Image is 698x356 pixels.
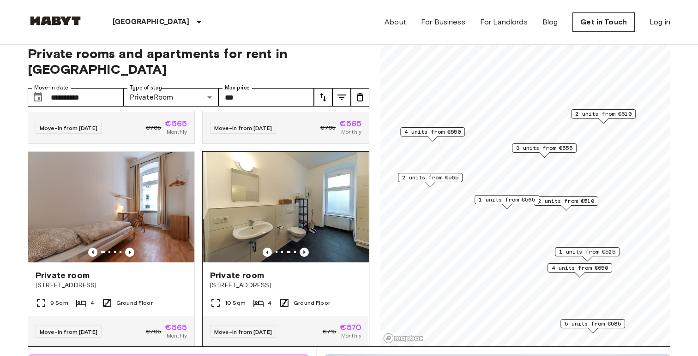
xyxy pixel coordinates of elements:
[560,319,625,333] div: Map marker
[146,124,162,132] span: €705
[28,46,369,77] span: Private rooms and apartments for rent in [GEOGRAPHIC_DATA]
[479,196,535,204] span: 1 units from €565
[263,248,272,257] button: Previous image
[40,125,97,131] span: Move-in from [DATE]
[400,127,465,142] div: Map marker
[341,332,361,340] span: Monthly
[512,143,577,158] div: Map marker
[210,281,361,290] span: [STREET_ADDRESS]
[34,84,68,92] label: Move-in date
[113,17,190,28] p: [GEOGRAPHIC_DATA]
[404,128,461,136] span: 4 units from €550
[332,88,351,107] button: tune
[40,328,97,335] span: Move-in from [DATE]
[225,299,246,307] span: 10 Sqm
[214,125,272,131] span: Move-in from [DATE]
[516,144,572,152] span: 3 units from €555
[203,152,369,262] img: Marketing picture of unit DE-01-191-04M
[572,12,635,32] a: Get in Touch
[341,128,361,136] span: Monthly
[538,197,594,205] span: 2 units from €510
[650,17,670,28] a: Log in
[320,124,336,132] span: €705
[351,88,369,107] button: tune
[575,110,632,118] span: 2 units from €610
[268,299,271,307] span: 4
[28,152,194,262] img: Marketing picture of unit DE-01-192-01M
[548,263,612,278] div: Map marker
[340,323,361,332] span: €570
[323,327,337,336] span: €715
[555,247,620,261] div: Map marker
[167,332,187,340] span: Monthly
[534,196,598,211] div: Map marker
[130,84,162,92] label: Type of stay
[380,35,670,346] canvas: Map
[123,88,219,107] div: PrivateRoom
[385,17,406,28] a: About
[90,299,94,307] span: 4
[398,173,463,187] div: Map marker
[50,299,68,307] span: 9 Sqm
[571,109,636,124] div: Map marker
[339,119,361,128] span: €565
[88,248,97,257] button: Previous image
[294,299,330,307] span: Ground Floor
[314,88,332,107] button: tune
[383,333,424,344] a: Mapbox logo
[28,16,83,25] img: Habyt
[475,195,539,209] div: Map marker
[225,84,250,92] label: Max price
[167,128,187,136] span: Monthly
[29,88,47,107] button: Choose date, selected date is 1 Sep 2025
[125,248,134,257] button: Previous image
[480,17,528,28] a: For Landlords
[542,17,558,28] a: Blog
[559,248,615,256] span: 1 units from €525
[214,328,272,335] span: Move-in from [DATE]
[565,320,621,328] span: 5 units from €585
[36,281,187,290] span: [STREET_ADDRESS]
[552,264,608,272] span: 4 units from €650
[421,17,465,28] a: For Business
[402,173,458,182] span: 2 units from €565
[165,323,187,332] span: €565
[300,248,309,257] button: Previous image
[146,327,162,336] span: €705
[202,151,369,348] a: Previous imagePrevious imagePrivate room[STREET_ADDRESS]10 Sqm4Ground FloorMove-in from [DATE]€71...
[36,270,90,281] span: Private room
[210,270,264,281] span: Private room
[165,119,187,128] span: €565
[116,299,153,307] span: Ground Floor
[28,151,195,348] a: Marketing picture of unit DE-01-192-01MPrevious imagePrevious imagePrivate room[STREET_ADDRESS]9 ...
